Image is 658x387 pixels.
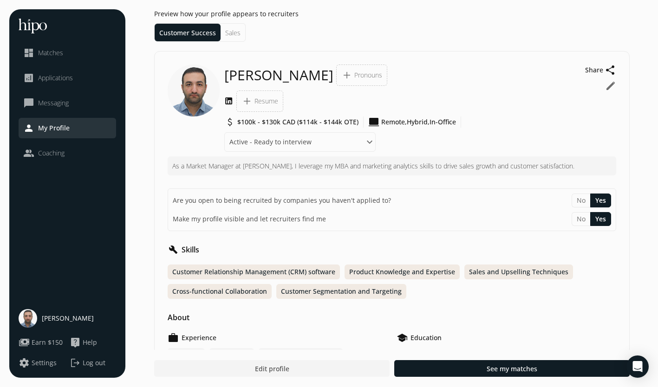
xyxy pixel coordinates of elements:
[83,338,97,347] span: Help
[182,333,216,342] h2: Experience
[168,264,340,279] div: Customer Relationship Management (CRM) software
[23,47,111,58] a: dashboardMatches
[19,337,30,348] span: payments
[168,284,272,299] div: Cross-functional Collaboration
[19,357,57,368] button: settingsSettings
[23,148,111,159] a: peopleCoaching
[572,193,590,207] button: No
[172,161,612,171] p: As a Market Manager at [PERSON_NAME], I leverage my MBA and marketing analytics skills to drive s...
[464,264,573,279] div: Sales and Upselling Techniques
[23,97,34,109] span: chat_bubble_outline
[38,48,63,58] span: Matches
[397,348,616,357] div: Masters
[38,98,69,108] span: Messaging
[276,284,406,299] div: Customer Segmentation and Targeting
[23,148,34,159] span: people
[626,355,649,378] div: Open Intercom Messenger
[221,24,245,41] li: Sales
[407,117,430,127] span: Hybrid,
[70,337,81,348] span: live_help
[19,309,37,328] img: user-photo
[168,348,205,363] div: Mid-Level
[585,65,603,75] span: Share
[168,312,189,323] h2: About
[23,72,34,84] span: analytics
[23,97,111,109] a: chat_bubble_outlineMessaging
[168,332,179,343] span: work
[354,71,382,80] span: Pronouns
[38,123,70,133] span: My Profile
[381,117,407,127] span: Remote,
[345,264,460,279] div: Product Knowledge and Expertise
[224,67,333,84] span: [PERSON_NAME]
[38,148,65,158] span: Coaching
[341,70,352,81] span: add
[487,364,537,374] span: See my matches
[42,314,94,323] span: [PERSON_NAME]
[254,97,278,106] span: Resume
[19,19,47,33] img: hh-logo-white
[259,348,343,363] div: Manager, with experience
[19,337,65,348] a: paymentsEarn $150
[19,337,63,348] button: paymentsEarn $150
[32,338,63,347] span: Earn $150
[173,196,391,205] span: Are you open to being recruited by companies you haven't applied to?
[154,9,630,19] h1: Preview how your profile appears to recruiters
[173,214,326,224] span: Make my profile visible and let recruiters find me
[430,117,456,127] span: In-Office
[572,212,590,226] button: No
[397,332,408,343] span: school
[182,244,199,255] h2: Skills
[237,117,358,127] span: $100k - $130k CAD ($114k - $144k OTE)
[590,212,611,226] button: Yes
[19,357,65,368] a: settingsSettings
[32,358,57,368] span: Settings
[70,357,116,368] button: logoutLog out
[209,348,254,363] div: Senior Level
[168,64,220,116] img: candidate-image
[23,123,111,134] a: personMy Profile
[23,72,111,84] a: analyticsApplications
[83,358,105,368] span: Log out
[585,64,616,76] button: Shareshare
[70,337,97,348] button: live_helpHelp
[155,24,221,41] li: Customer Success
[394,360,630,377] button: See my matches
[154,360,390,377] button: Edit profile
[38,73,73,83] span: Applications
[23,47,34,58] span: dashboard
[605,64,616,76] span: share
[241,96,253,107] span: add
[23,123,34,134] span: person
[368,116,379,128] span: computer
[19,357,30,368] span: settings
[605,80,616,91] button: edit
[168,244,179,255] span: build
[410,333,442,342] h2: Education
[70,357,81,368] span: logout
[254,364,289,374] span: Edit profile
[590,193,611,207] button: Yes
[224,116,235,128] span: attach_money
[70,337,116,348] a: live_helpHelp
